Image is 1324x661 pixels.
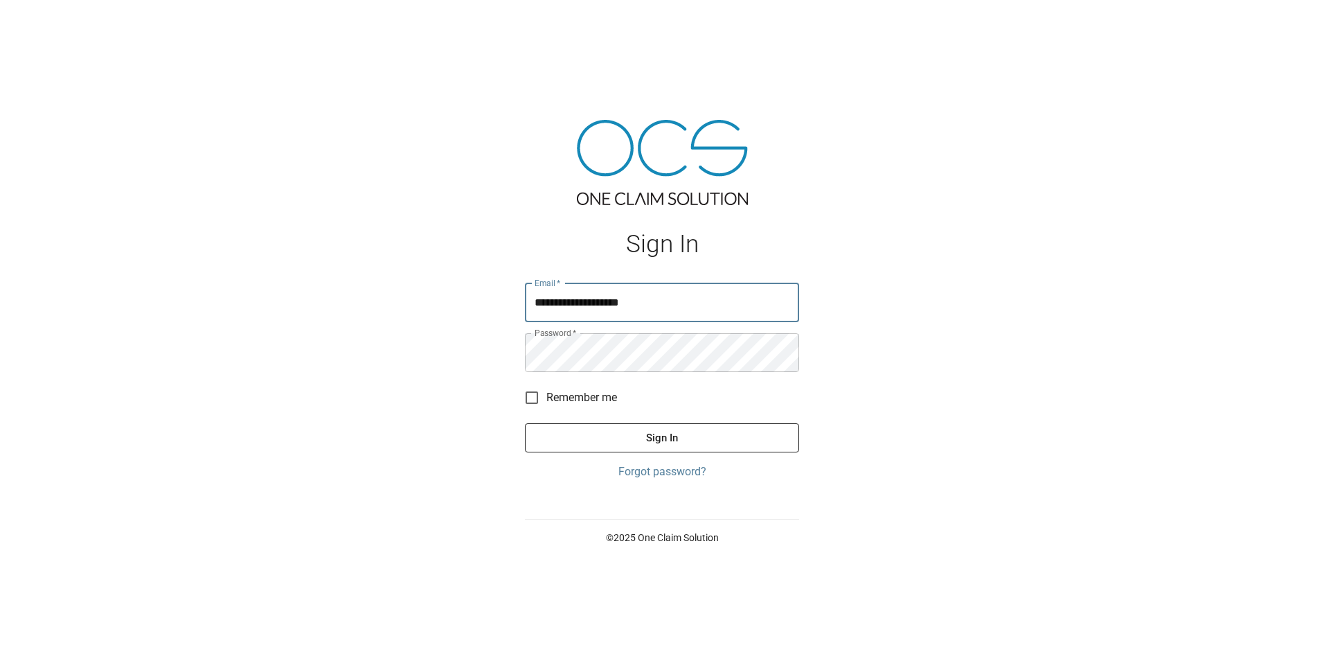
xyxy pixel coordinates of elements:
label: Password [535,327,576,339]
img: ocs-logo-white-transparent.png [17,8,72,36]
h1: Sign In [525,230,799,258]
button: Sign In [525,423,799,452]
span: Remember me [546,389,617,406]
label: Email [535,277,561,289]
p: © 2025 One Claim Solution [525,531,799,545]
img: ocs-logo-tra.png [577,120,748,205]
a: Forgot password? [525,464,799,480]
